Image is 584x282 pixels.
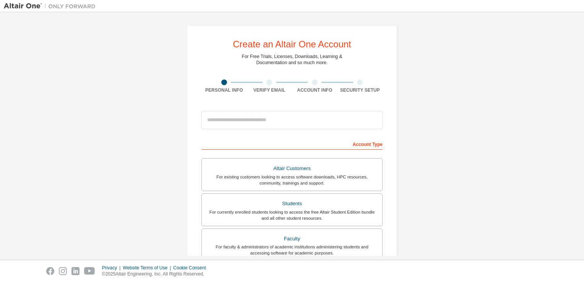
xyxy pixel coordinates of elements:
div: For Free Trials, Licenses, Downloads, Learning & Documentation and so much more. [242,53,342,66]
div: For faculty & administrators of academic institutions administering students and accessing softwa... [206,244,378,256]
p: © 2025 Altair Engineering, Inc. All Rights Reserved. [102,271,211,277]
div: Website Terms of Use [123,265,173,271]
div: Personal Info [201,87,247,93]
img: facebook.svg [46,267,54,275]
div: Account Info [292,87,337,93]
img: linkedin.svg [71,267,79,275]
div: Altair Customers [206,163,378,174]
div: Privacy [102,265,123,271]
div: Verify Email [247,87,292,93]
div: Account Type [201,138,383,150]
img: youtube.svg [84,267,95,275]
img: instagram.svg [59,267,67,275]
div: For existing customers looking to access software downloads, HPC resources, community, trainings ... [206,174,378,186]
div: Create an Altair One Account [233,40,351,49]
div: Cookie Consent [173,265,210,271]
div: Security Setup [337,87,383,93]
div: Faculty [206,233,378,244]
img: Altair One [4,2,99,10]
div: For currently enrolled students looking to access the free Altair Student Edition bundle and all ... [206,209,378,221]
div: Students [206,198,378,209]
